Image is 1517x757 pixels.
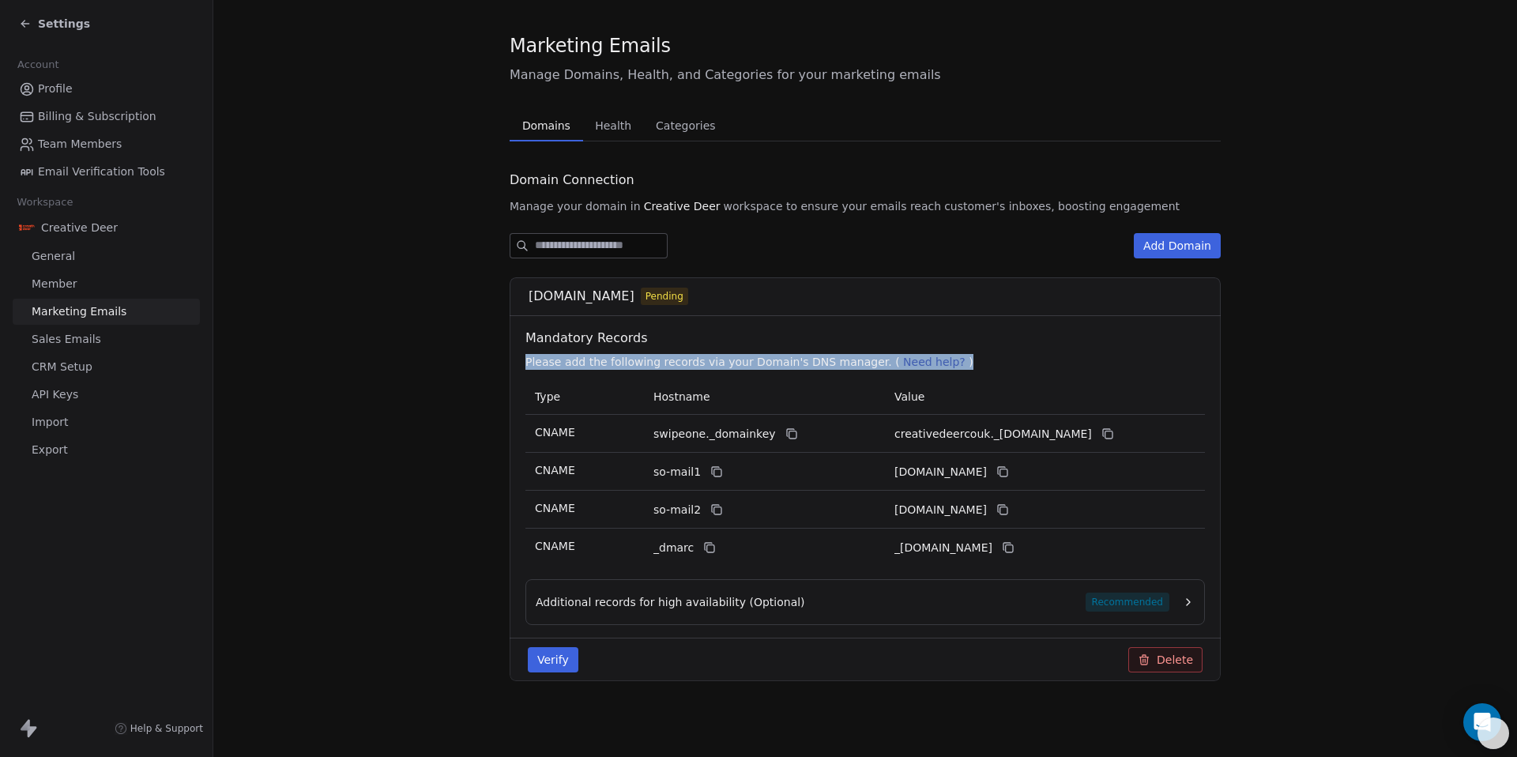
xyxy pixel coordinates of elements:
p: Please add the following records via your Domain's DNS manager. ( ) [525,354,1211,370]
a: Email Verification Tools [13,159,200,185]
a: Settings [19,16,90,32]
button: Delete [1128,647,1203,672]
a: Export [13,437,200,463]
span: Domains [516,115,577,137]
span: Settings [38,16,90,32]
a: Marketing Emails [13,299,200,325]
span: Marketing Emails [510,34,671,58]
span: Email Verification Tools [38,164,165,180]
span: creativedeercouk1.swipeone.email [894,464,987,480]
span: Account [10,53,66,77]
span: Profile [38,81,73,97]
span: Manage your domain in [510,198,641,214]
a: Member [13,271,200,297]
span: Value [894,390,924,403]
span: swipeone._domainkey [653,426,776,443]
span: Hostname [653,390,710,403]
a: Sales Emails [13,326,200,352]
span: Creative Deer [41,220,118,235]
span: Team Members [38,136,122,153]
a: Billing & Subscription [13,104,200,130]
span: Member [32,276,77,292]
a: Profile [13,76,200,102]
a: API Keys [13,382,200,408]
a: Team Members [13,131,200,157]
span: Mandatory Records [525,329,1211,348]
span: Need help? [903,356,966,368]
a: CRM Setup [13,354,200,380]
button: Additional records for high availability (Optional)Recommended [536,593,1195,612]
span: Import [32,414,68,431]
span: CNAME [535,540,575,552]
span: [DOMAIN_NAME] [529,287,634,306]
span: Manage Domains, Health, and Categories for your marketing emails [510,66,1221,85]
span: Domain Connection [510,171,634,190]
span: Health [589,115,638,137]
a: Help & Support [115,722,203,735]
span: Recommended [1086,593,1169,612]
span: General [32,248,75,265]
span: CNAME [535,426,575,439]
span: _dmarc.swipeone.email [894,540,992,556]
img: Logo%20CD1.pdf%20(1).png [19,220,35,235]
span: creativedeercouk._domainkey.swipeone.email [894,426,1092,443]
span: Sales Emails [32,331,101,348]
div: Open Intercom Messenger [1463,703,1501,741]
span: Billing & Subscription [38,108,156,125]
p: Type [535,389,634,405]
span: Help & Support [130,722,203,735]
span: workspace to ensure your emails reach [724,198,942,214]
span: Export [32,442,68,458]
span: customer's inboxes, boosting engagement [944,198,1180,214]
span: CNAME [535,464,575,476]
a: General [13,243,200,269]
span: CRM Setup [32,359,92,375]
span: API Keys [32,386,78,403]
span: _dmarc [653,540,694,556]
span: creativedeercouk2.swipeone.email [894,502,987,518]
span: Pending [646,289,683,303]
span: Categories [649,115,721,137]
span: Workspace [10,190,80,214]
button: Verify [528,647,578,672]
span: CNAME [535,502,575,514]
span: Additional records for high availability (Optional) [536,594,805,610]
span: so-mail2 [653,502,701,518]
span: Marketing Emails [32,303,126,320]
a: Import [13,409,200,435]
button: Add Domain [1134,233,1221,258]
span: so-mail1 [653,464,701,480]
span: Creative Deer [644,198,721,214]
